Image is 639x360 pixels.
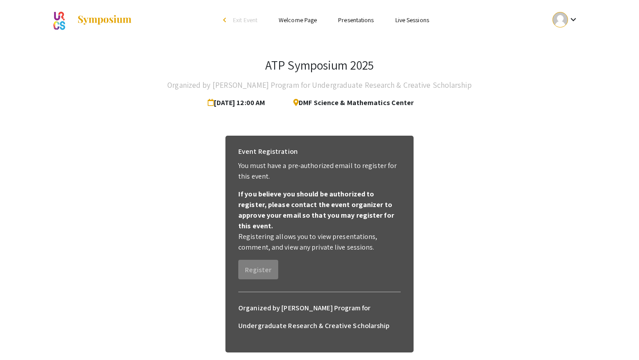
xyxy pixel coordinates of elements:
h6: Organized by [PERSON_NAME] Program for Undergraduate Research & Creative Scholarship [238,299,401,335]
a: Presentations [338,16,374,24]
h3: ATP Symposium 2025 [265,58,374,73]
p: Registering allows you to view presentations, comment, and view any private live sessions. [238,231,401,253]
iframe: Chat [7,320,38,353]
b: If you believe you should be authorized to register, please contact the event organizer to approv... [238,189,394,231]
span: Exit Event [233,16,257,24]
div: arrow_back_ios [223,17,229,23]
img: ATP Symposium 2025 [51,9,68,31]
h6: Event Registration [238,143,298,160]
p: You must have a pre-authorized email to register for this event. [238,160,401,182]
button: Register [238,260,278,279]
button: Expand account dropdown [543,10,588,30]
img: Symposium by ForagerOne [77,15,132,25]
span: DMF Science & Mathematics Center [286,94,414,112]
span: [DATE] 12:00 AM [208,94,269,112]
a: ATP Symposium 2025 [51,9,132,31]
a: Live Sessions [395,16,429,24]
a: Welcome Page [279,16,317,24]
h4: Organized by [PERSON_NAME] Program for Undergraduate Research & Creative Scholarship [167,76,471,94]
mat-icon: Expand account dropdown [568,14,579,25]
